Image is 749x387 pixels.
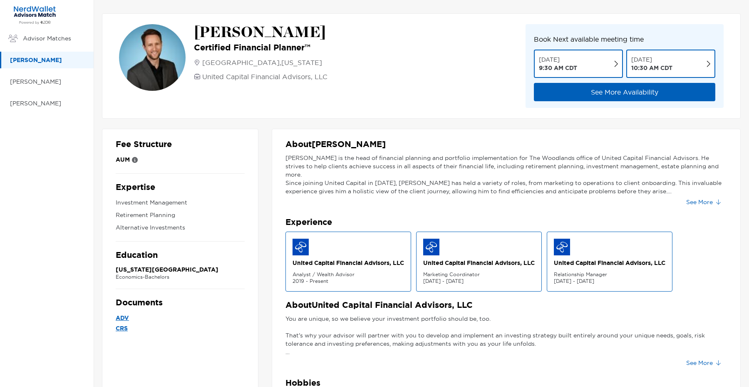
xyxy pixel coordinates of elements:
p: About [PERSON_NAME] [285,139,727,150]
p: Expertise [116,182,245,192]
p: 2019 - Present [293,278,404,285]
img: firm logo [293,239,309,255]
p: Experience [285,217,727,227]
p: [US_STATE][GEOGRAPHIC_DATA] [116,265,245,274]
p: Retirement Planning [116,210,245,220]
p: Since joining United Capital in [DATE], [PERSON_NAME] has held a variety of roles, from marketing... [285,179,727,195]
p: United Capital Financial Advisors, LLC [554,259,665,267]
p: AUM [116,155,130,165]
button: See More Availability [534,83,715,101]
p: [PERSON_NAME] [10,55,85,65]
p: Book Next available meeting time [534,34,715,45]
p: Alternative Investments [116,222,245,233]
p: Relationship Manager [554,271,665,278]
p: 10:30 AM CDT [631,64,672,72]
p: [PERSON_NAME] is the head of financial planning and portfolio implementation for The Woodlands of... [285,154,727,179]
p: [DATE] - [DATE] [423,278,535,285]
img: avatar [119,24,186,91]
p: Economics - Bachelors [116,274,245,280]
p: Advisor Matches [23,33,85,44]
p: Investment Management [116,197,245,208]
p: Documents [116,297,245,308]
p: Fee Structure [116,139,245,150]
p: Certified Financial Planner™ [194,42,327,52]
button: [DATE] 9:30 AM CDT [534,50,623,78]
img: firm logo [423,239,439,255]
p: About United Capital Financial Advisors, LLC [285,300,727,310]
button: See More [680,195,727,209]
img: firm logo [554,239,570,255]
button: See More [680,356,727,370]
a: ADV [116,313,245,323]
button: [DATE] 10:30 AM CDT [626,50,715,78]
p: United Capital Financial Advisors, LLC [423,259,535,267]
p: Marketing Coordinator [423,271,535,278]
p: Education [116,250,245,260]
p: United Capital Financial Advisors, LLC [202,72,327,82]
p: [DATE] [631,55,672,64]
p: Analyst / Wealth Advisor [293,271,404,278]
a: CRS [116,323,245,334]
p: [PERSON_NAME] [194,24,327,41]
p: [DATE] - [DATE] [554,278,665,285]
p: [DATE] [539,55,577,64]
p: [PERSON_NAME] [10,77,85,87]
p: You are unique, so we believe your investment portfolio should be, too. That's why your advisor w... [285,315,727,356]
p: 9:30 AM CDT [539,64,577,72]
p: United Capital Financial Advisors, LLC [293,259,404,267]
img: Zoe Financial [10,5,60,25]
p: [PERSON_NAME] [10,98,85,109]
p: [GEOGRAPHIC_DATA] , [US_STATE] [202,57,322,67]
